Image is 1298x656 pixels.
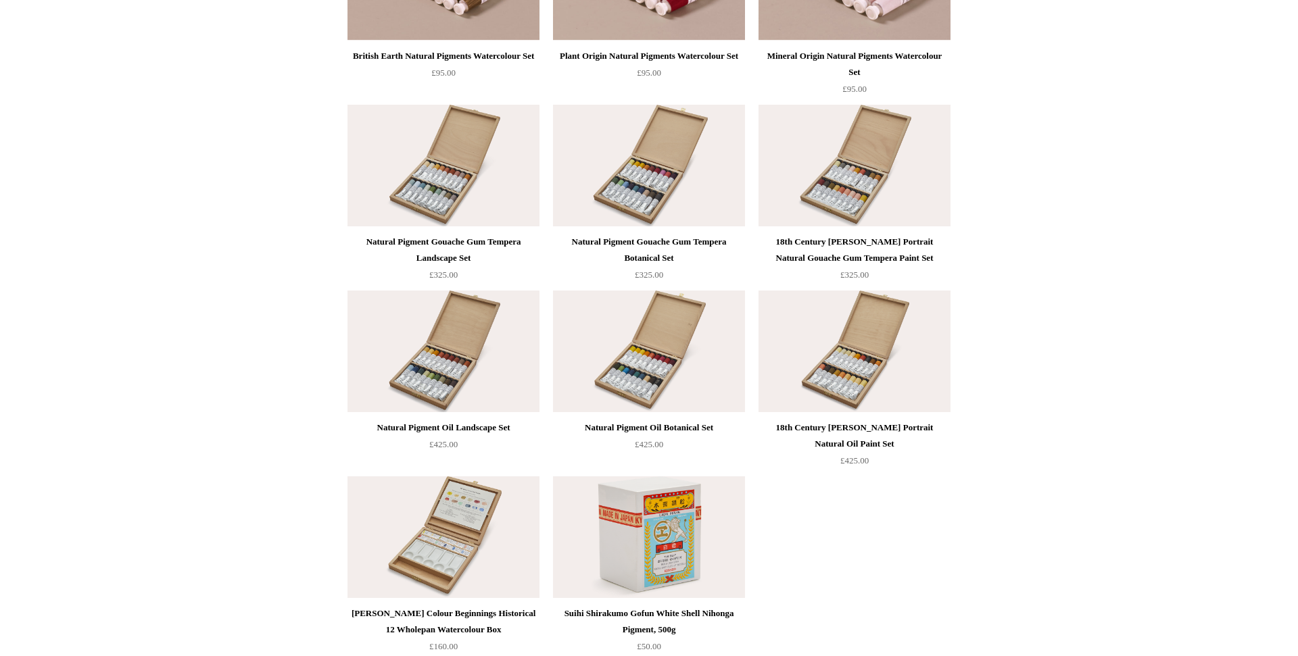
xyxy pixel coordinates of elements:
img: Natural Pigment Gouache Gum Tempera Landscape Set [347,105,539,226]
img: Natural Pigment Oil Botanical Set [553,291,745,412]
a: Natural Pigment Oil Landscape Set Natural Pigment Oil Landscape Set [347,291,539,412]
a: Turner Colour Beginnings Historical 12 Wholepan Watercolour Box Turner Colour Beginnings Historic... [347,476,539,598]
div: Mineral Origin Natural Pigments Watercolour Set [762,48,947,80]
img: 18th Century George Romney Portrait Natural Gouache Gum Tempera Paint Set [759,105,951,226]
a: Natural Pigment Oil Landscape Set £425.00 [347,420,539,475]
a: Natural Pigment Gouache Gum Tempera Landscape Set £325.00 [347,234,539,289]
div: Natural Pigment Gouache Gum Tempera Botanical Set [556,234,742,266]
span: £325.00 [840,270,869,280]
div: Suihi Shirakumo Gofun White Shell Nihonga Pigment, 500g [556,605,742,638]
a: Natural Pigment Oil Botanical Set £425.00 [553,420,745,475]
img: Natural Pigment Oil Landscape Set [347,291,539,412]
div: Plant Origin Natural Pigments Watercolour Set [556,48,742,64]
span: £425.00 [840,455,869,465]
span: £325.00 [635,270,663,280]
span: £160.00 [429,641,458,651]
img: Suihi Shirakumo Gofun White Shell Nihonga Pigment, 500g [553,476,745,598]
a: 18th Century George Romney Portrait Natural Gouache Gum Tempera Paint Set 18th Century George Rom... [759,105,951,226]
div: Natural Pigment Oil Botanical Set [556,420,742,436]
span: £95.00 [431,68,456,78]
span: £95.00 [637,68,661,78]
a: Suihi Shirakumo Gofun White Shell Nihonga Pigment, 500g Suihi Shirakumo Gofun White Shell Nihonga... [553,476,745,598]
a: Plant Origin Natural Pigments Watercolour Set £95.00 [553,48,745,103]
a: Natural Pigment Gouache Gum Tempera Botanical Set Natural Pigment Gouache Gum Tempera Botanical Set [553,105,745,226]
span: £50.00 [637,641,661,651]
img: Natural Pigment Gouache Gum Tempera Botanical Set [553,105,745,226]
img: 18th Century George Romney Portrait Natural Oil Paint Set [759,291,951,412]
a: 18th Century [PERSON_NAME] Portrait Natural Gouache Gum Tempera Paint Set £325.00 [759,234,951,289]
a: Natural Pigment Oil Botanical Set Natural Pigment Oil Botanical Set [553,291,745,412]
span: £325.00 [429,270,458,280]
div: 18th Century [PERSON_NAME] Portrait Natural Gouache Gum Tempera Paint Set [762,234,947,266]
a: Natural Pigment Gouache Gum Tempera Botanical Set £325.00 [553,234,745,289]
a: 18th Century George Romney Portrait Natural Oil Paint Set 18th Century George Romney Portrait Nat... [759,291,951,412]
div: Natural Pigment Oil Landscape Set [351,420,536,436]
a: Mineral Origin Natural Pigments Watercolour Set £95.00 [759,48,951,103]
span: £425.00 [635,439,663,449]
div: Natural Pigment Gouache Gum Tempera Landscape Set [351,234,536,266]
span: £95.00 [842,84,867,94]
img: Turner Colour Beginnings Historical 12 Wholepan Watercolour Box [347,476,539,598]
a: 18th Century [PERSON_NAME] Portrait Natural Oil Paint Set £425.00 [759,420,951,475]
div: [PERSON_NAME] Colour Beginnings Historical 12 Wholepan Watercolour Box [351,605,536,638]
a: Natural Pigment Gouache Gum Tempera Landscape Set Natural Pigment Gouache Gum Tempera Landscape Set [347,105,539,226]
a: British Earth Natural Pigments Watercolour Set £95.00 [347,48,539,103]
span: £425.00 [429,439,458,449]
div: British Earth Natural Pigments Watercolour Set [351,48,536,64]
div: 18th Century [PERSON_NAME] Portrait Natural Oil Paint Set [762,420,947,452]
